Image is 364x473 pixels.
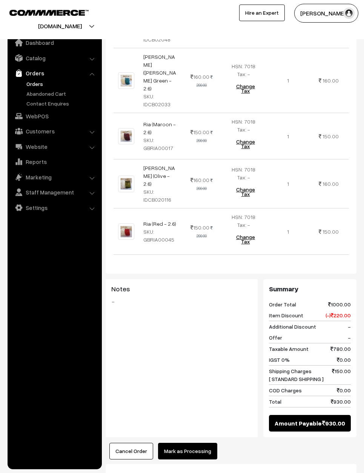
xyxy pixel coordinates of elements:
a: Website [9,140,99,153]
span: Shipping Charges [ STANDARD SHIPPING ] [269,367,324,383]
button: Change Tax [228,78,263,99]
button: [DOMAIN_NAME] [12,17,108,35]
a: Hire an Expert [239,5,285,21]
img: OLIVE.jpg [118,176,134,192]
span: 1 [287,181,289,187]
a: Ria (Red - 2.6) [143,220,176,227]
span: 150.00 [190,129,209,135]
span: Amount Payable [275,419,322,428]
button: Mark as Processing [158,443,217,459]
button: [PERSON_NAME] [294,4,358,23]
span: 1000.00 [328,300,351,308]
span: COD Charges [269,386,302,394]
span: HSN: 7018 Tax: - [232,214,255,228]
a: COMMMERCE [9,8,75,17]
strike: 200.00 [197,75,213,87]
h3: Summary [269,285,351,293]
span: 0.00 [337,356,351,364]
span: 150.00 [332,367,351,383]
div: SKU: GBRIA00017 [143,136,179,152]
a: Ria (Maroon - 2.6) [143,121,176,135]
span: (-) 220.00 [326,311,351,319]
img: MAROON.jpg [118,128,134,144]
span: 160.00 [323,181,339,187]
span: - [348,323,351,331]
span: 150.00 [190,224,209,231]
button: Change Tax [228,181,263,202]
span: HSN: 7018 Tax: - [232,118,255,133]
span: 1 [287,133,289,139]
blockquote: - [111,297,252,306]
button: Cancel Order [109,443,153,459]
div: SKU: IDCB02033 [143,92,179,108]
a: Catalog [9,51,99,65]
span: Additional Discount [269,323,316,331]
a: Abandoned Cart [25,90,99,98]
span: 160.00 [190,73,209,80]
div: SKU: GBRIA00045 [143,228,179,243]
a: Dashboard [9,36,99,49]
span: 1 [287,77,289,84]
img: RED.jpg [118,223,134,240]
a: Marketing [9,170,99,184]
a: Reports [9,155,99,168]
div: SKU: IDCB020116 [143,188,179,204]
span: Item Discount [269,311,303,319]
span: Order Total [269,300,296,308]
a: [PERSON_NAME] (Olive - 2.6) [143,165,175,187]
span: 1 [287,228,289,235]
span: - [348,334,351,341]
span: 0.00 [337,386,351,394]
span: Total [269,398,281,406]
a: Orders [25,80,99,88]
a: Settings [9,201,99,214]
span: 150.00 [323,228,339,235]
span: 150.00 [323,133,339,139]
img: COMMMERCE [9,10,89,15]
a: Customers [9,124,99,138]
button: Change Tax [228,229,263,250]
span: 780.00 [330,345,351,353]
h3: Notes [111,285,252,293]
span: IGST 0% [269,356,290,364]
span: HSN: 7018 Tax: - [232,63,255,77]
a: Orders [9,66,99,80]
span: 930.00 [331,398,351,406]
a: WebPOS [9,109,99,123]
span: HSN: 7018 Tax: - [232,166,255,181]
a: Staff Management [9,185,99,199]
span: 160.00 [190,177,209,183]
span: Taxable Amount [269,345,309,353]
span: 930.00 [322,419,345,428]
img: user [343,8,355,19]
strike: 200.00 [197,178,213,191]
a: [PERSON_NAME] ([PERSON_NAME] Green - 2.6) [143,54,176,92]
span: 160.00 [323,77,339,84]
button: Change Tax [228,133,263,155]
a: Contact Enquires [25,99,99,107]
span: Offer [269,334,282,341]
img: 01.jpg [118,72,134,89]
